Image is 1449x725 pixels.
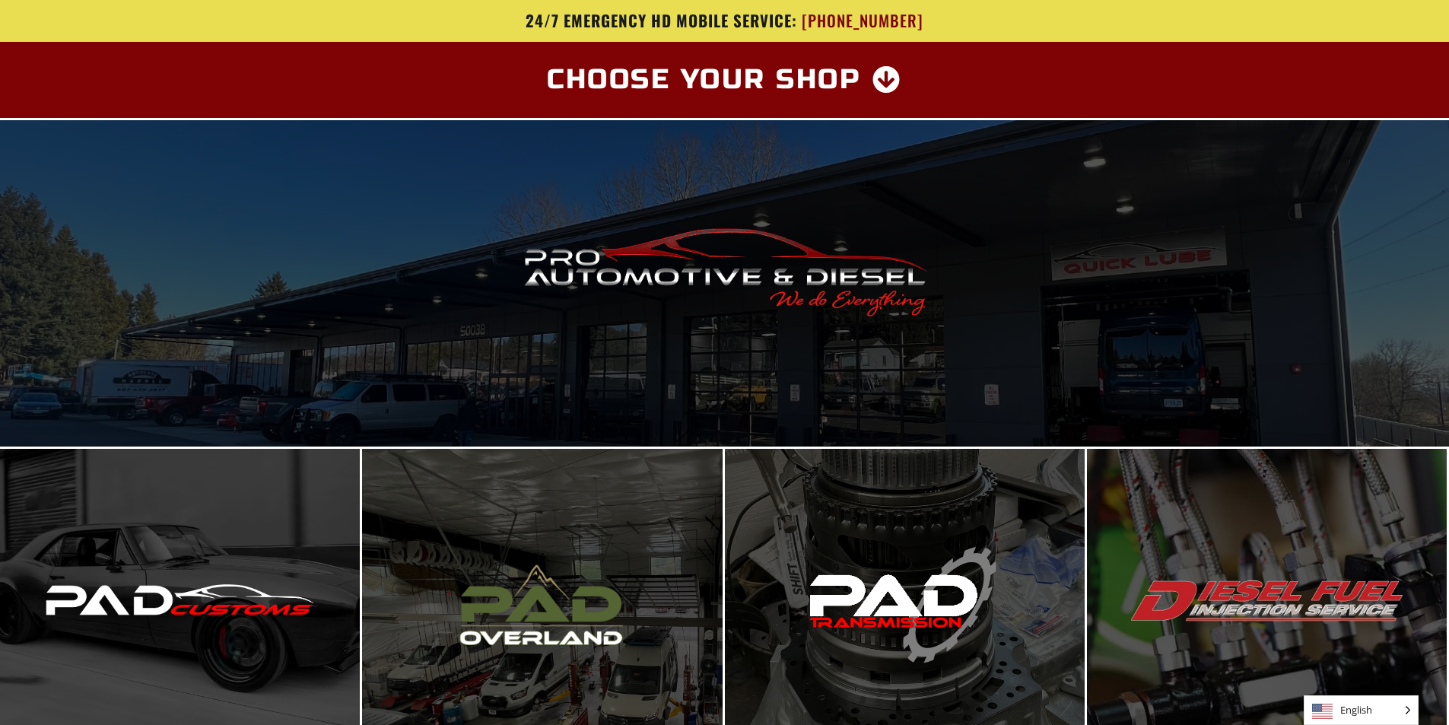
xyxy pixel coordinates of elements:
span: Enter PAD Transmission [804,593,1005,631]
span: Choose Your Shop [547,66,861,94]
span: Enter Diesel Fuel Injection Service [1132,593,1401,631]
span: 24/7 Emergency HD Mobile Service: [526,8,797,32]
a: Choose Your Shop [529,57,920,103]
span: Enter PAD Overland [459,596,625,628]
span: Enter Pro Automotive & Diesel [605,268,844,299]
a: 24/7 Emergency HD Mobile Service: [PHONE_NUMBER] [280,11,1170,30]
aside: Language selected: English [1304,695,1419,725]
span: English [1304,696,1418,724]
span: Enter PAD Customs [100,596,260,628]
span: [PHONE_NUMBER] [802,11,923,30]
